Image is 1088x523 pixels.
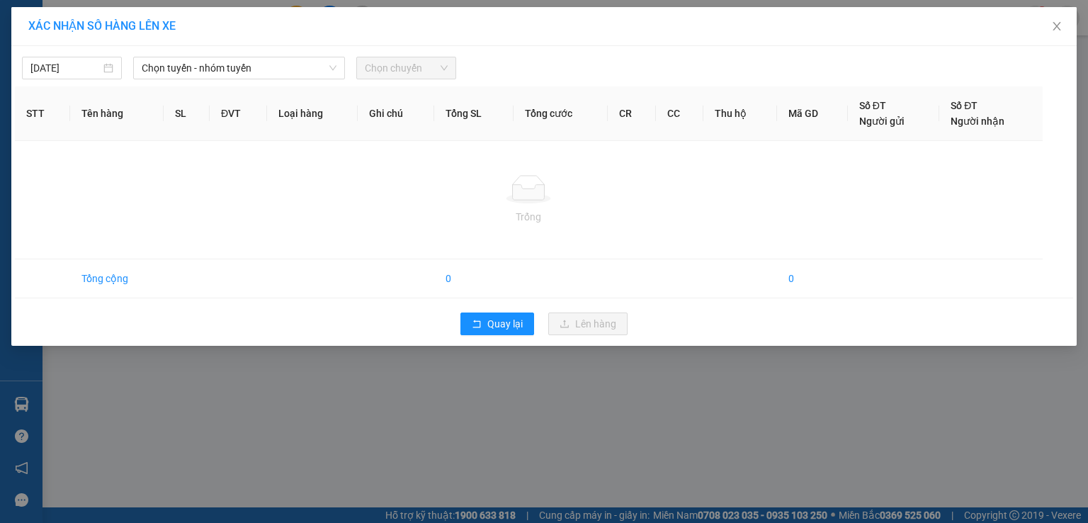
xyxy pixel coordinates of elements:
[1037,7,1077,47] button: Close
[514,86,608,141] th: Tổng cước
[210,86,267,141] th: ĐVT
[30,60,101,76] input: 13/10/2025
[70,259,164,298] td: Tổng cộng
[70,86,164,141] th: Tên hàng
[434,259,514,298] td: 0
[472,319,482,330] span: rollback
[703,86,777,141] th: Thu hộ
[859,116,905,127] span: Người gửi
[859,100,886,111] span: Số ĐT
[951,116,1004,127] span: Người nhận
[434,86,514,141] th: Tổng SL
[365,57,448,79] span: Chọn chuyến
[15,86,70,141] th: STT
[460,313,534,335] button: rollbackQuay lại
[777,259,848,298] td: 0
[164,86,210,141] th: SL
[329,64,337,72] span: down
[608,86,655,141] th: CR
[28,19,176,33] span: XÁC NHẬN SỐ HÀNG LÊN XE
[26,209,1031,225] div: Trống
[142,57,336,79] span: Chọn tuyến - nhóm tuyến
[358,86,434,141] th: Ghi chú
[777,86,848,141] th: Mã GD
[1051,21,1062,32] span: close
[487,316,523,332] span: Quay lại
[267,86,358,141] th: Loại hàng
[951,100,977,111] span: Số ĐT
[548,313,628,335] button: uploadLên hàng
[656,86,703,141] th: CC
